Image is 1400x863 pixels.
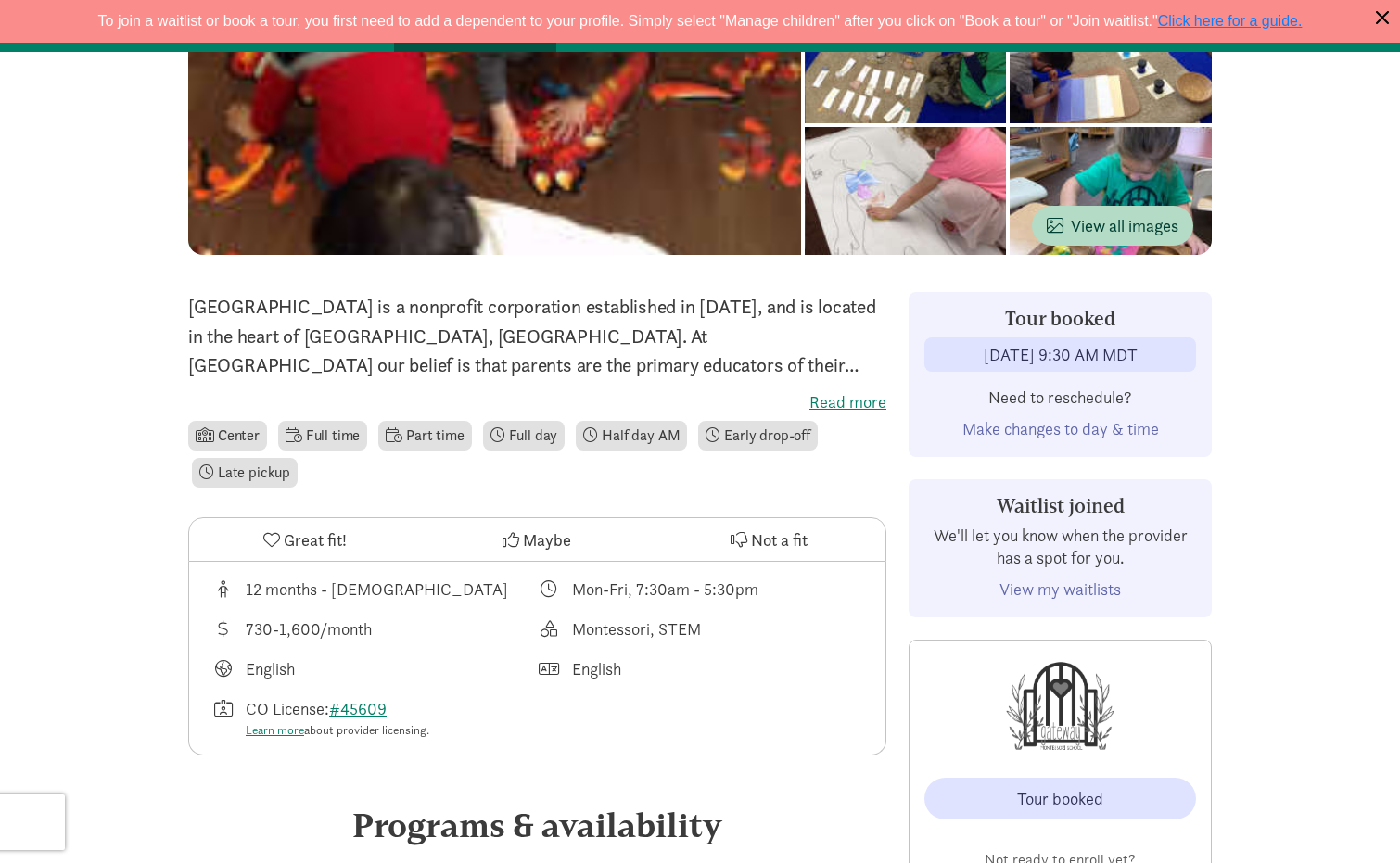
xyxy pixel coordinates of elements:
img: Provider logo [1005,655,1116,755]
li: Late pickup [192,458,298,488]
h3: Tour booked [924,308,1196,330]
div: Age range for children that this provider cares for [211,577,538,602]
a: #45609 [329,698,387,719]
div: Programs & availability [188,800,886,850]
div: Class schedule [538,577,864,602]
div: License number [211,696,538,740]
p: We'll let you know when the provider has a spot for you. [924,525,1196,569]
div: 12 months - [DEMOGRAPHIC_DATA] [246,577,508,602]
button: View all images [1032,206,1193,246]
div: Languages taught [211,656,538,681]
div: about provider licensing. [246,721,429,740]
li: Center [188,421,267,451]
div: Languages spoken [538,656,864,681]
div: 730-1,600/month [246,616,372,641]
h3: Waitlist joined [924,495,1196,517]
div: Tour booked [1017,786,1103,811]
div: Montessori, STEM [572,616,701,641]
div: CO License: [246,696,429,740]
div: Average tuition for this program [211,616,538,641]
a: Make changes to day & time [962,418,1159,439]
button: Great fit! [189,518,421,561]
div: This provider's education philosophy [538,616,864,641]
li: Full time [278,421,367,451]
div: [DATE] 9:30 AM MDT [984,342,1138,367]
span: Not a fit [751,527,808,552]
button: Not a fit [654,518,885,561]
p: [GEOGRAPHIC_DATA] is a nonprofit corporation established in [DATE], and is located in the heart o... [188,292,886,381]
a: View my waitlists [999,578,1121,600]
li: Part time [378,421,471,451]
button: Maybe [421,518,653,561]
span: Maybe [523,527,571,552]
li: Full day [483,421,566,451]
div: English [572,656,621,681]
p: Need to reschedule? [924,387,1196,409]
div: English [246,656,295,681]
div: Mon-Fri, 7:30am - 5:30pm [572,577,758,602]
span: Great fit! [284,527,347,552]
a: Learn more [246,722,304,738]
label: Read more [188,391,886,413]
span: View all images [1047,213,1178,238]
li: Early drop-off [698,421,818,451]
li: Half day AM [576,421,687,451]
